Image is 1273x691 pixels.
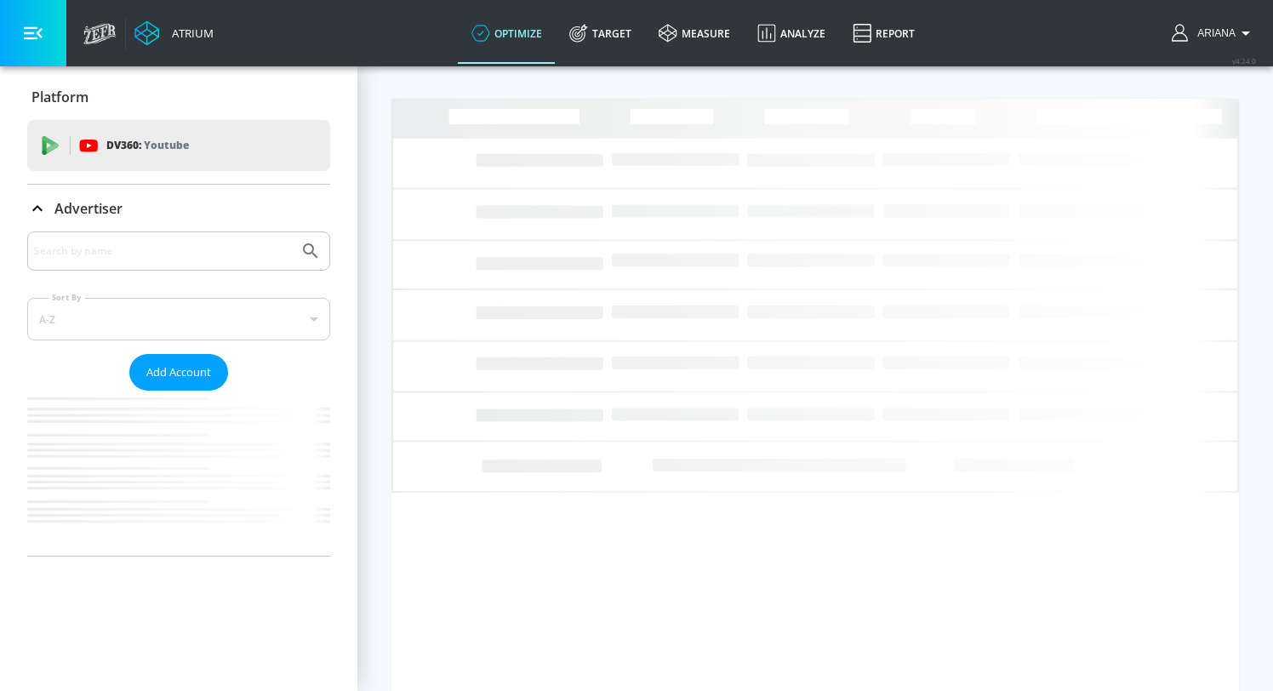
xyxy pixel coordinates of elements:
p: Platform [31,88,88,106]
div: Platform [27,73,330,121]
nav: list of Advertiser [27,391,330,556]
div: DV360: Youtube [27,120,330,171]
a: optimize [458,3,556,64]
div: A-Z [27,298,330,340]
a: measure [645,3,744,64]
button: Ariana [1172,23,1256,43]
div: Advertiser [27,185,330,232]
p: Youtube [144,136,189,154]
span: v 4.24.0 [1232,56,1256,66]
p: DV360: [106,136,189,155]
p: Advertiser [54,199,123,218]
span: Add Account [146,363,211,382]
a: Target [556,3,645,64]
label: Sort By [49,292,85,303]
span: login as: ariana.karzai@zefr.com [1190,27,1236,39]
input: Search by name [34,240,292,262]
div: Advertiser [27,231,330,556]
a: Atrium [134,20,214,46]
a: Analyze [744,3,839,64]
button: Add Account [129,354,228,391]
div: Atrium [165,26,214,41]
a: Report [839,3,928,64]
